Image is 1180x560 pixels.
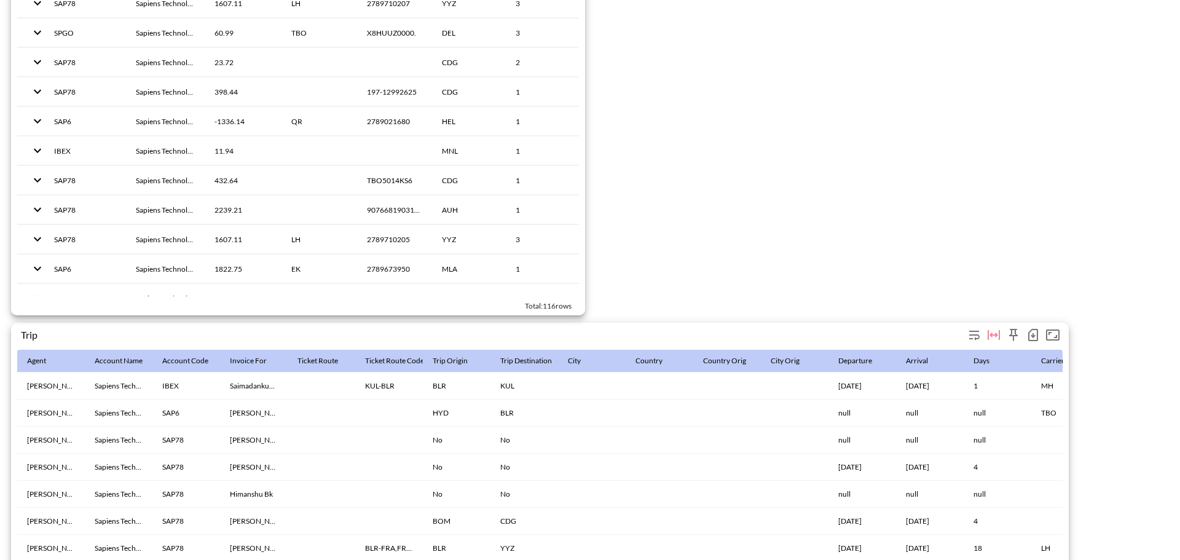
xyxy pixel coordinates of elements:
[432,18,506,47] th: DEL
[126,195,205,224] th: Sapiens Technologies (1982) India Private Limited - Unit 1
[17,481,85,508] th: Mahesh Naidu
[1043,325,1063,345] button: Fullscreen
[162,353,208,368] div: Account Code
[44,18,125,47] th: SPGO
[423,454,490,481] th: No
[27,353,46,368] div: Agent
[828,373,896,400] th: 25/07/2025
[433,353,484,368] span: Trip Origin
[432,107,506,136] th: HEL
[85,400,152,427] th: Sapiens Technologies (1982) India Private Limited - Unit 2
[44,195,125,224] th: SAP78
[27,140,48,161] button: expand row
[85,508,152,535] th: Sapiens Technologies (1982) India Private Limited - Unit 1
[568,353,581,368] div: City
[17,508,85,535] th: Mahesh Naidu
[281,254,357,283] th: EK
[490,454,558,481] th: No
[281,225,357,254] th: LH
[205,195,281,224] th: 2239.21
[230,353,283,368] span: Invoice For
[490,481,558,508] th: No
[896,508,964,535] th: 29/08/2025
[896,481,964,508] th: null
[126,136,205,165] th: Sapiens Technologies (1982) India Private Limited
[205,136,281,165] th: 11.94
[964,325,984,345] div: Wrap text
[21,329,964,341] div: Trip
[432,195,506,224] th: AUH
[297,353,338,368] div: Ticket Route
[205,284,281,313] th: -26.990000000000002
[506,166,579,195] th: 1
[1041,353,1080,368] span: Carrier
[984,325,1004,345] div: Toggle table layout between fixed and auto (default: auto)
[506,77,579,106] th: 1
[152,481,220,508] th: SAP78
[974,353,1005,368] span: Days
[205,254,281,283] th: 1822.75
[230,353,267,368] div: Invoice For
[1031,373,1099,400] th: MH
[1031,400,1099,427] th: TBO
[365,353,443,368] span: Ticket Route Codes
[490,373,558,400] th: KUL
[44,107,125,136] th: SAP6
[703,353,746,368] div: Country Orig
[423,427,490,454] th: No
[152,454,220,481] th: SAP78
[423,373,490,400] th: BLR
[152,400,220,427] th: SAP6
[220,373,288,400] th: Saimadankumar Vanagund
[44,254,125,283] th: SAP6
[432,166,506,195] th: CDG
[17,373,85,400] th: Mahesh Naidu
[432,225,506,254] th: YYZ
[506,195,579,224] th: 1
[357,77,432,106] th: 197-12992625
[432,48,506,77] th: CDG
[85,427,152,454] th: Sapiens Technologies (1982) India Private Limited - Unit 1
[152,373,220,400] th: IBEX
[27,258,48,279] button: expand row
[17,454,85,481] th: Mahesh Naidu
[220,481,288,508] th: Himanshu Bk
[432,254,506,283] th: MLA
[220,427,288,454] th: Orit Kraitsman
[506,136,579,165] th: 1
[357,195,432,224] th: 9076681903197
[771,353,800,368] div: City Orig
[162,353,224,368] span: Account Code
[152,508,220,535] th: SAP78
[85,454,152,481] th: Sapiens Technologies (1982) India Private Limited - Unit 1
[896,373,964,400] th: 25/07/2025
[357,18,432,47] th: X8HUUZ0000.
[27,52,48,73] button: expand row
[838,353,888,368] span: Departure
[27,170,48,191] button: expand row
[44,77,125,106] th: SAP78
[964,427,1031,454] th: null
[423,481,490,508] th: No
[1041,353,1064,368] div: Carrier
[506,18,579,47] th: 3
[357,225,432,254] th: 2789710205
[27,229,48,250] button: expand row
[964,454,1031,481] th: 4
[126,284,205,313] th: Sapiens Technologies (1982) India Private Limited - Unit 1
[828,481,896,508] th: null
[205,166,281,195] th: 432.64
[357,107,432,136] th: 2789021680
[205,48,281,77] th: 23.72
[365,353,427,368] div: Ticket Route Codes
[506,48,579,77] th: 2
[27,288,48,309] button: expand row
[568,353,597,368] span: City
[828,508,896,535] th: 26/08/2025
[152,427,220,454] th: SAP78
[85,373,152,400] th: Sapiens Technologies (1982) India Private Limited
[964,481,1031,508] th: null
[506,284,579,313] th: 2
[85,481,152,508] th: Sapiens Technologies (1982) India Private Limited - Unit 1
[281,18,357,47] th: TBO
